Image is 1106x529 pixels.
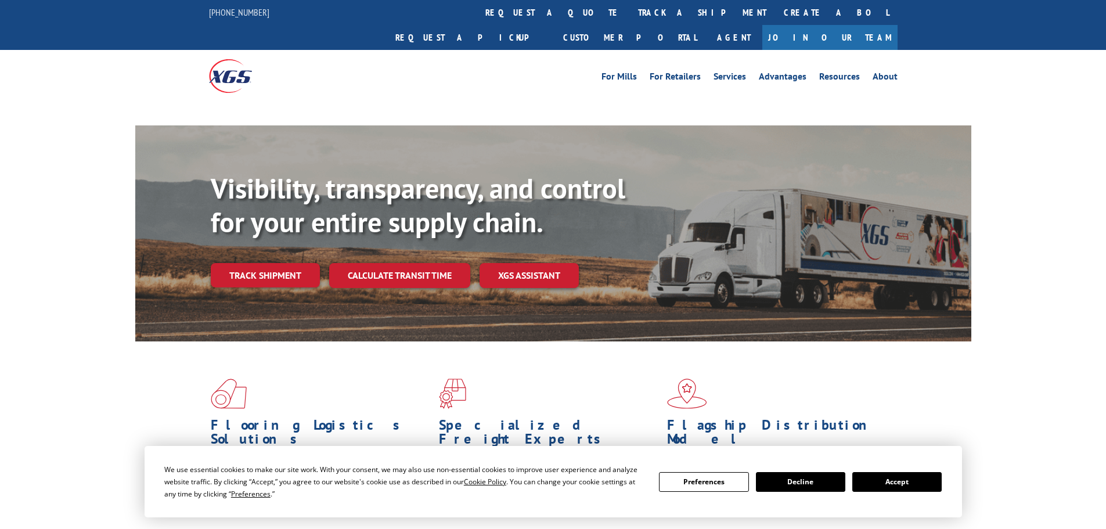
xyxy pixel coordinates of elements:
[480,263,579,288] a: XGS ASSISTANT
[852,472,942,492] button: Accept
[211,263,320,287] a: Track shipment
[554,25,705,50] a: Customer Portal
[667,418,887,452] h1: Flagship Distribution Model
[762,25,898,50] a: Join Our Team
[819,72,860,85] a: Resources
[211,418,430,452] h1: Flooring Logistics Solutions
[439,418,658,452] h1: Specialized Freight Experts
[714,72,746,85] a: Services
[387,25,554,50] a: Request a pickup
[145,446,962,517] div: Cookie Consent Prompt
[873,72,898,85] a: About
[756,472,845,492] button: Decline
[464,477,506,487] span: Cookie Policy
[211,379,247,409] img: xgs-icon-total-supply-chain-intelligence-red
[601,72,637,85] a: For Mills
[231,489,271,499] span: Preferences
[759,72,806,85] a: Advantages
[650,72,701,85] a: For Retailers
[209,6,269,18] a: [PHONE_NUMBER]
[667,379,707,409] img: xgs-icon-flagship-distribution-model-red
[211,170,625,240] b: Visibility, transparency, and control for your entire supply chain.
[659,472,748,492] button: Preferences
[329,263,470,288] a: Calculate transit time
[164,463,645,500] div: We use essential cookies to make our site work. With your consent, we may also use non-essential ...
[705,25,762,50] a: Agent
[439,379,466,409] img: xgs-icon-focused-on-flooring-red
